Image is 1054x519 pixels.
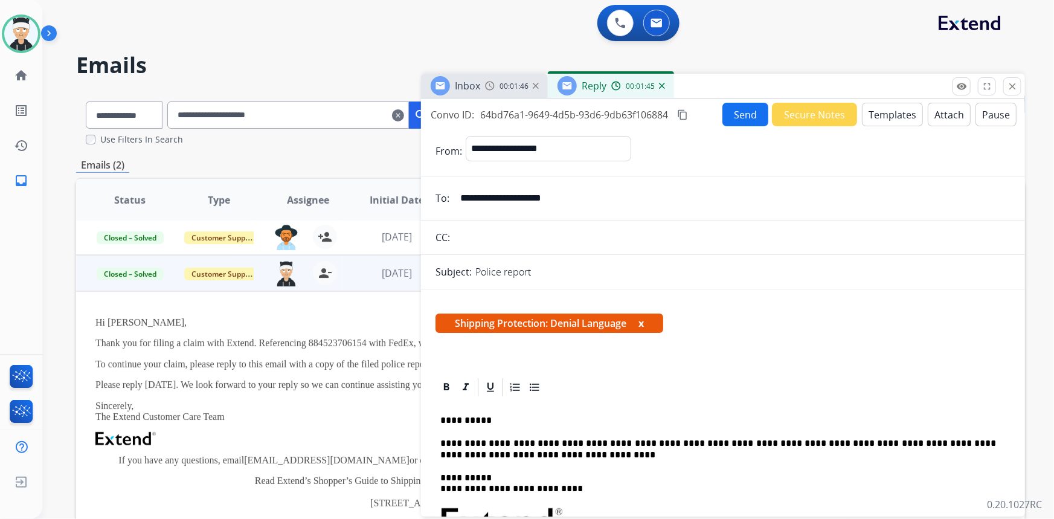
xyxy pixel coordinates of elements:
[772,103,857,126] button: Secure Notes
[626,82,655,91] span: 00:01:45
[114,193,146,207] span: Status
[95,455,827,466] p: If you have any questions, email or call [PHONE_NUMBER] [DATE]-[DATE], 9am-8pm EST and [DATE] & [...
[76,158,129,173] p: Emails (2)
[370,193,424,207] span: Initial Date
[97,268,164,280] span: Closed – Solved
[435,265,472,279] p: Subject:
[95,379,827,390] p: Please reply [DATE]. We look forward to your reply so we can continue assisting you.
[455,79,480,92] span: Inbox
[318,266,332,280] mat-icon: person_remove
[481,378,500,396] div: Underline
[1007,81,1018,92] mat-icon: close
[274,261,298,286] img: agent-avatar
[95,401,827,423] p: Sincerely, The Extend Customer Care Team
[500,82,529,91] span: 00:01:46
[928,103,971,126] button: Attach
[975,103,1017,126] button: Pause
[184,268,263,280] span: Customer Support
[435,314,663,333] span: Shipping Protection: Denial Language
[987,497,1042,512] p: 0.20.1027RC
[100,134,183,146] label: Use Filters In Search
[14,103,28,118] mat-icon: list_alt
[435,144,462,158] p: From:
[525,378,544,396] div: Bullet List
[274,225,298,250] img: agent-avatar
[862,103,923,126] button: Templates
[95,317,827,328] p: Hi [PERSON_NAME],
[382,266,412,280] span: [DATE]
[14,68,28,83] mat-icon: home
[431,108,474,122] p: Convo ID:
[956,81,967,92] mat-icon: remove_red_eye
[4,17,38,51] img: avatar
[677,109,688,120] mat-icon: content_copy
[382,230,412,243] span: [DATE]
[638,316,644,330] button: x
[14,138,28,153] mat-icon: history
[480,108,668,121] span: 64bd76a1-9649-4d5b-93d6-9db63f106884
[14,173,28,188] mat-icon: inbox
[287,193,329,207] span: Assignee
[392,108,404,123] mat-icon: clear
[435,191,449,205] p: To:
[244,455,410,465] a: [EMAIL_ADDRESS][DOMAIN_NAME]
[97,231,164,244] span: Closed – Solved
[582,79,606,92] span: Reply
[95,338,827,349] p: Thank you for filing a claim with Extend. Referencing 884523706154 with FedEx, we confirmed that ...
[475,265,531,279] p: Police report
[208,193,230,207] span: Type
[95,475,827,509] p: Read Extend’s Shopper’s Guide to Shipping Protection ( ) for more information. ©Extend, Inc. 2025...
[506,378,524,396] div: Ordered List
[184,231,263,244] span: Customer Support
[982,81,992,92] mat-icon: fullscreen
[95,432,156,445] img: Extend Logo
[95,359,827,370] p: To continue your claim, please reply to this email with a copy of the filed police report.
[437,378,455,396] div: Bold
[435,230,450,245] p: CC:
[457,378,475,396] div: Italic
[414,108,428,123] mat-icon: search
[722,103,768,126] button: Send
[318,230,332,244] mat-icon: person_add
[76,53,1025,77] h2: Emails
